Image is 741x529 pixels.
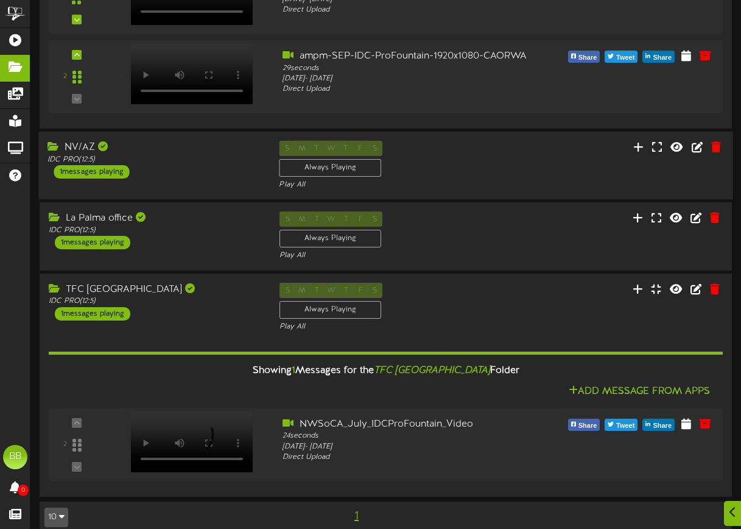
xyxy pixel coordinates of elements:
[279,301,381,319] div: Always Playing
[3,445,27,469] div: BB
[650,51,674,65] span: Share
[565,384,714,399] button: Add Message From Apps
[614,51,637,65] span: Tweet
[283,417,545,431] div: NWSoCA_July_IDCProFountain_Video
[614,419,637,433] span: Tweet
[40,358,732,384] div: Showing Messages for the Folder
[47,155,261,165] div: IDC PRO ( 12:5 )
[279,180,492,190] div: Play All
[18,485,29,496] span: 0
[568,419,600,431] button: Share
[49,211,261,225] div: La Palma office
[55,307,130,321] div: 1 messages playing
[279,159,381,177] div: Always Playing
[576,51,600,65] span: Share
[351,509,362,523] span: 1
[650,419,674,433] span: Share
[374,365,490,376] i: TFC [GEOGRAPHIC_DATA]
[605,51,637,63] button: Tweet
[283,84,545,94] div: Direct Upload
[54,165,129,179] div: 1 messages playing
[283,442,545,452] div: [DATE] - [DATE]
[49,296,261,307] div: IDC PRO ( 12:5 )
[49,225,261,236] div: IDC PRO ( 12:5 )
[283,49,545,63] div: ampm-SEP-IDC-ProFountain-1920x1080-CAORWA
[283,431,545,441] div: 24 seconds
[283,5,545,15] div: Direct Upload
[47,141,261,155] div: NV/AZ
[605,419,637,431] button: Tweet
[279,230,381,247] div: Always Playing
[292,365,295,376] span: 1
[568,51,600,63] button: Share
[642,419,675,431] button: Share
[279,322,492,332] div: Play All
[279,250,492,261] div: Play All
[44,508,68,527] button: 10
[55,236,130,249] div: 1 messages playing
[283,63,545,74] div: 29 seconds
[642,51,675,63] button: Share
[49,283,261,297] div: TFC [GEOGRAPHIC_DATA]
[576,419,600,433] span: Share
[283,74,545,84] div: [DATE] - [DATE]
[283,452,545,463] div: Direct Upload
